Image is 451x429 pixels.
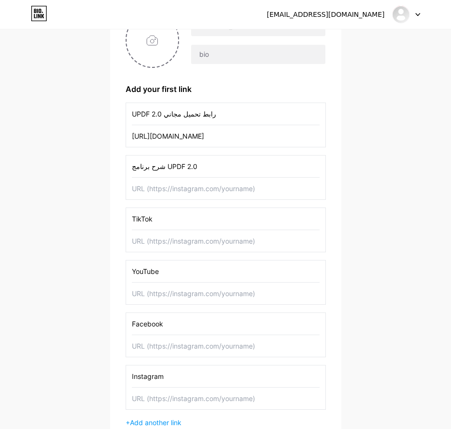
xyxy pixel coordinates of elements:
input: bio [191,45,325,64]
input: URL (https://instagram.com/yourname) [132,388,320,409]
input: URL (https://instagram.com/yourname) [132,230,320,252]
img: edtech [392,5,410,24]
input: Link name (My Instagram) [132,313,320,335]
div: + [126,417,326,428]
input: URL (https://instagram.com/yourname) [132,335,320,357]
div: [EMAIL_ADDRESS][DOMAIN_NAME] [267,10,385,20]
input: Link name (My Instagram) [132,208,320,230]
input: URL (https://instagram.com/yourname) [132,125,320,147]
input: Link name (My Instagram) [132,156,320,177]
input: Link name (My Instagram) [132,260,320,282]
div: Add your first link [126,83,326,95]
span: Add another link [130,418,181,427]
input: URL (https://instagram.com/yourname) [132,283,320,304]
input: Link name (My Instagram) [132,365,320,387]
input: Link name (My Instagram) [132,103,320,125]
input: URL (https://instagram.com/yourname) [132,178,320,199]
